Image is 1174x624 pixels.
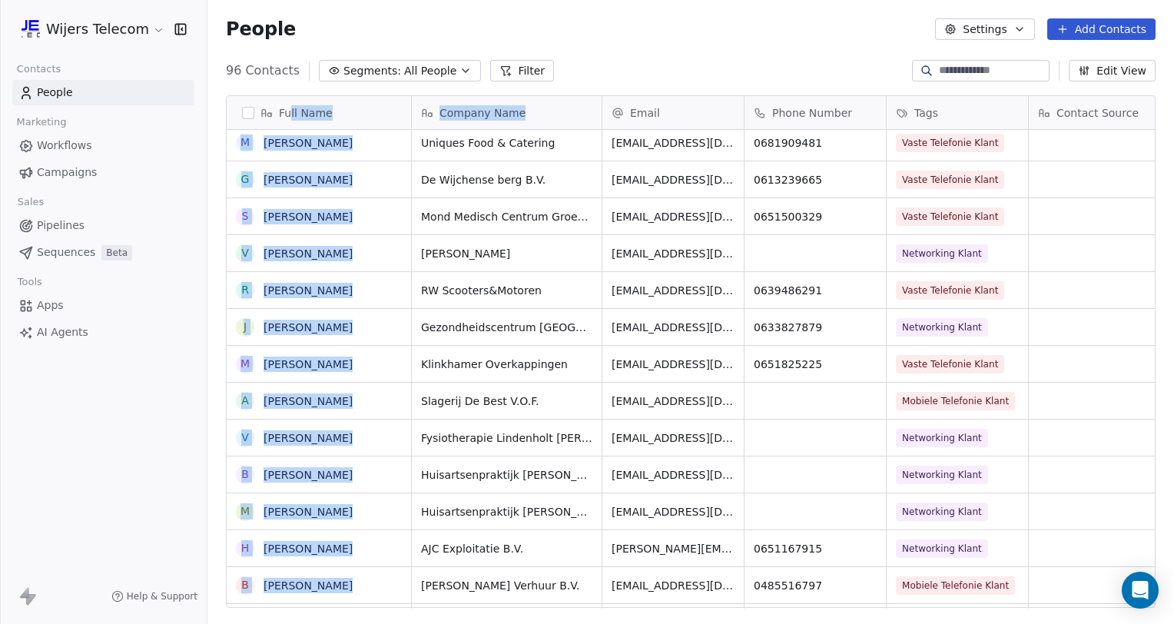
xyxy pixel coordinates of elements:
button: Filter [490,60,554,81]
a: [PERSON_NAME] [264,506,353,518]
span: Contact Source [1056,105,1139,121]
span: [EMAIL_ADDRESS][DOMAIN_NAME] [612,430,735,446]
button: Add Contacts [1047,18,1156,40]
a: Apps [12,293,194,318]
span: Phone Number [772,105,852,121]
span: 0639486291 [754,283,877,298]
span: [EMAIL_ADDRESS][DOMAIN_NAME] [612,283,735,298]
span: [PERSON_NAME] Verhuur B.V. [421,578,592,593]
span: De Wijchense berg B.V. [421,172,592,188]
button: Wijers Telecom [18,16,164,42]
span: [EMAIL_ADDRESS][DOMAIN_NAME] [612,357,735,372]
div: M [240,134,250,151]
span: Huisartsenpraktijk [PERSON_NAME] [421,504,592,519]
span: Uniques Food & Catering [421,135,592,151]
div: G [241,171,250,188]
a: [PERSON_NAME] [264,543,353,555]
span: Full Name [279,105,333,121]
span: 0651825225 [754,357,877,372]
span: Sequences [37,244,95,261]
span: Vaste Telefonie Klant [896,134,1004,152]
div: R [241,282,249,298]
span: Apps [37,297,64,314]
a: [PERSON_NAME] [264,579,353,592]
div: J [244,319,247,335]
span: Sales [11,191,51,214]
a: [PERSON_NAME] [264,247,353,260]
a: Workflows [12,133,194,158]
span: Networking Klant [896,429,988,447]
span: Tags [914,105,938,121]
span: AJC Exploitatie B.V. [421,541,592,556]
span: Mond Medisch Centrum Groesbeek [421,209,592,224]
span: All People [404,63,456,79]
span: Networking Klant [896,503,988,521]
a: [PERSON_NAME] [264,358,353,370]
div: Company Name [412,96,602,129]
a: [PERSON_NAME] [264,395,353,407]
span: [EMAIL_ADDRESS][DOMAIN_NAME] [612,393,735,409]
span: Vaste Telefonie Klant [896,171,1004,189]
span: Klinkhamer Overkappingen [421,357,592,372]
div: Open Intercom Messenger [1122,572,1159,609]
span: Campaigns [37,164,97,181]
span: 96 Contacts [226,61,300,80]
div: grid [227,130,412,609]
span: Company Name [439,105,526,121]
div: V [241,430,249,446]
div: Full Name [227,96,411,129]
a: AI Agents [12,320,194,345]
img: Wijers%20Telecom_Logo_Klein%2040mm%20Zonder%20afbeelding%20Klein.png [22,20,40,38]
div: B [241,466,249,483]
span: [PERSON_NAME][EMAIL_ADDRESS][DOMAIN_NAME] [612,541,735,556]
a: [PERSON_NAME] [264,432,353,444]
div: M [240,356,250,372]
a: Help & Support [111,590,197,602]
span: People [226,18,296,41]
div: Phone Number [745,96,886,129]
span: [EMAIL_ADDRESS][DOMAIN_NAME] [612,246,735,261]
span: Vaste Telefonie Klant [896,355,1004,373]
span: Networking Klant [896,244,988,263]
span: 0485516797 [754,578,877,593]
span: 0651167915 [754,541,877,556]
span: 0651500329 [754,209,877,224]
span: [EMAIL_ADDRESS][DOMAIN_NAME] [612,135,735,151]
span: [EMAIL_ADDRESS][DOMAIN_NAME] [612,209,735,224]
div: B [241,577,249,593]
a: [PERSON_NAME] [264,174,353,186]
div: A [241,393,249,409]
a: [PERSON_NAME] [264,211,353,223]
span: Wijers Telecom [46,19,149,39]
span: [EMAIL_ADDRESS][DOMAIN_NAME] [612,504,735,519]
span: AI Agents [37,324,88,340]
span: Workflows [37,138,92,154]
span: Fysiotherapie Lindenholt [PERSON_NAME] & de Muijnk [421,430,592,446]
span: Marketing [10,111,73,134]
button: Settings [935,18,1034,40]
span: Pipelines [37,217,85,234]
span: 0681909481 [754,135,877,151]
span: Vaste Telefonie Klant [896,281,1004,300]
span: People [37,85,73,101]
span: Help & Support [127,590,197,602]
a: [PERSON_NAME] [264,137,353,149]
span: [EMAIL_ADDRESS][DOMAIN_NAME] [612,467,735,483]
span: Networking Klant [896,318,988,337]
a: [PERSON_NAME] [264,284,353,297]
span: Networking Klant [896,539,988,558]
span: Tools [11,271,48,294]
a: [PERSON_NAME] [264,469,353,481]
span: [EMAIL_ADDRESS][DOMAIN_NAME] [612,172,735,188]
a: Pipelines [12,213,194,238]
span: RW Scooters&Motoren [421,283,592,298]
span: Vaste Telefonie Klant [896,207,1004,226]
a: People [12,80,194,105]
span: Huisartsenpraktijk [PERSON_NAME] & Hermans [421,467,592,483]
span: 0633827879 [754,320,877,335]
div: S [242,208,249,224]
span: Slagerij De Best V.O.F. [421,393,592,409]
div: Email [602,96,744,129]
button: Edit View [1069,60,1156,81]
span: Beta [101,245,132,261]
